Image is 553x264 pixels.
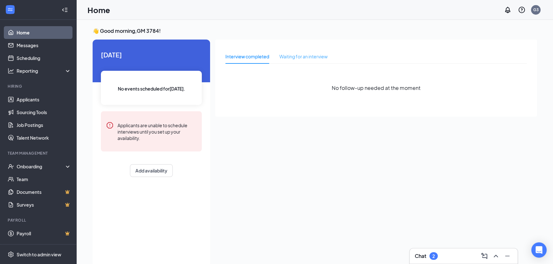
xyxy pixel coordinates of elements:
div: Open Intercom Messenger [531,242,547,258]
div: Team Management [8,150,70,156]
svg: QuestionInfo [518,6,526,14]
h1: Home [87,4,110,15]
div: Reporting [17,68,72,74]
div: Payroll [8,217,70,223]
a: Home [17,26,71,39]
div: Onboarding [17,163,66,170]
div: Interview completed [225,53,269,60]
div: Waiting for an interview [279,53,328,60]
svg: Analysis [8,68,14,74]
svg: Collapse [62,7,68,13]
a: Talent Network [17,131,71,144]
button: Minimize [502,251,512,261]
a: Job Postings [17,119,71,131]
h3: Chat [415,253,426,260]
div: G3 [533,7,539,12]
svg: ComposeMessage [481,252,488,260]
h3: 👋 Good morning, GM 3784 ! [93,27,537,34]
a: Scheduling [17,52,71,64]
a: Applicants [17,93,71,106]
a: DocumentsCrown [17,186,71,198]
a: Sourcing Tools [17,106,71,119]
a: SurveysCrown [17,198,71,211]
button: ChevronUp [491,251,501,261]
span: No events scheduled for [DATE] . [118,85,185,92]
div: 2 [432,253,435,259]
svg: WorkstreamLogo [7,6,13,13]
svg: Settings [8,251,14,258]
div: Hiring [8,84,70,89]
svg: UserCheck [8,163,14,170]
button: ComposeMessage [479,251,489,261]
svg: Notifications [504,6,511,14]
svg: Error [106,121,114,129]
a: Team [17,173,71,186]
span: No follow-up needed at the moment [332,84,420,92]
button: Add availability [130,164,173,177]
svg: ChevronUp [492,252,500,260]
div: Applicants are unable to schedule interviews until you set up your availability. [117,121,197,141]
a: PayrollCrown [17,227,71,240]
svg: Minimize [504,252,511,260]
div: Switch to admin view [17,251,61,258]
span: [DATE] [101,50,202,60]
a: Messages [17,39,71,52]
